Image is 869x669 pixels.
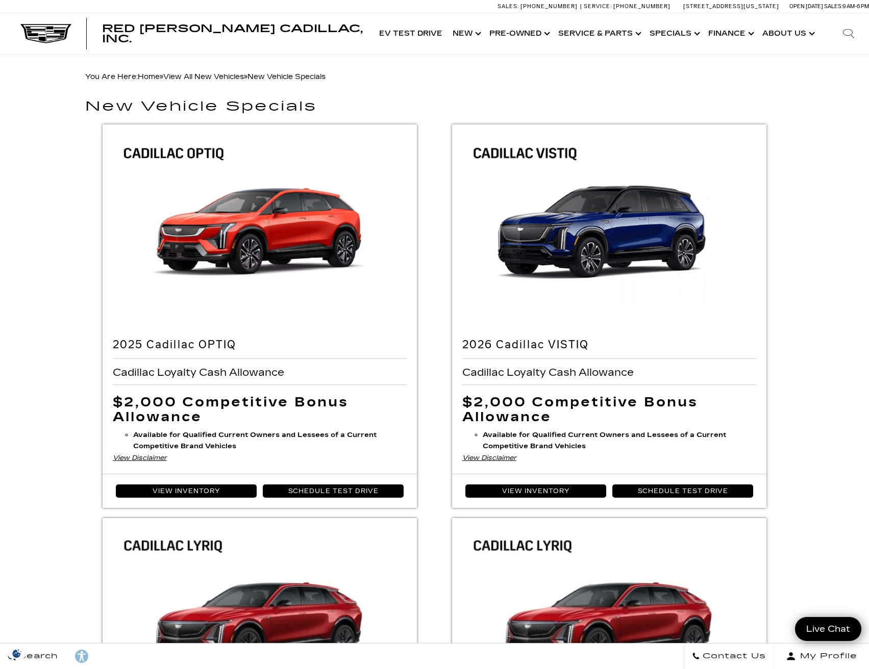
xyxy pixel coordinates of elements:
h2: 2026 Cadillac VISTIQ [462,339,757,351]
div: Breadcrumbs [85,70,784,84]
img: Cadillac Dark Logo with Cadillac White Text [20,24,71,43]
div: View Disclaimer [462,452,757,464]
span: 9 AM-6 PM [842,3,869,10]
span: Open [DATE] [789,3,823,10]
section: Click to Open Cookie Consent Modal [5,648,29,659]
span: Service: [584,3,612,10]
span: $2,000 Competitive Bonus Allowance [113,394,349,425]
span: $2,000 Competitive Bonus Allowance [462,394,698,425]
b: Available for Qualified Current Owners and Lessees of a Current Competitive Brand Vehicles [483,431,726,450]
a: Specials [644,13,703,54]
span: Search [16,649,58,663]
span: » [138,72,326,81]
span: Red [PERSON_NAME] Cadillac, Inc. [102,22,363,45]
span: Sales: [824,3,842,10]
a: EV Test Drive [374,13,448,54]
a: Service & Parts [553,13,644,54]
h1: New Vehicle Specials [85,99,784,114]
a: Finance [703,13,757,54]
span: My Profile [796,649,857,663]
img: Opt-Out Icon [5,648,29,659]
span: [PHONE_NUMBER] [520,3,578,10]
img: 2025 Cadillac OPTIQ [103,124,417,334]
button: Open user profile menu [774,644,869,669]
span: Cadillac Loyalty Cash Allowance [113,367,287,378]
a: Pre-Owned [484,13,553,54]
span: You Are Here: [85,72,326,81]
a: Contact Us [684,644,774,669]
h2: 2025 Cadillac OPTIQ [113,339,407,351]
a: Schedule Test Drive [263,484,404,498]
a: Red [PERSON_NAME] Cadillac, Inc. [102,23,364,44]
a: Home [138,72,160,81]
a: View All New Vehicles [163,72,244,81]
a: [STREET_ADDRESS][US_STATE] [683,3,779,10]
div: View Disclaimer [113,452,407,464]
span: [PHONE_NUMBER] [613,3,671,10]
span: Sales: [498,3,519,10]
span: Cadillac Loyalty Cash Allowance [462,367,636,378]
a: Schedule Test Drive [612,484,754,498]
a: Live Chat [795,617,861,641]
span: New Vehicle Specials [247,72,326,81]
a: About Us [757,13,818,54]
a: View Inventory [465,484,607,498]
a: Sales: [PHONE_NUMBER] [498,4,580,9]
a: New [448,13,484,54]
img: 2026 Cadillac VISTIQ [452,124,767,334]
a: Service: [PHONE_NUMBER] [580,4,673,9]
span: Contact Us [700,649,766,663]
a: View Inventory [116,484,257,498]
span: » [163,72,326,81]
b: Available for Qualified Current Owners and Lessees of a Current Competitive Brand Vehicles [133,431,377,450]
span: Live Chat [801,623,855,635]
